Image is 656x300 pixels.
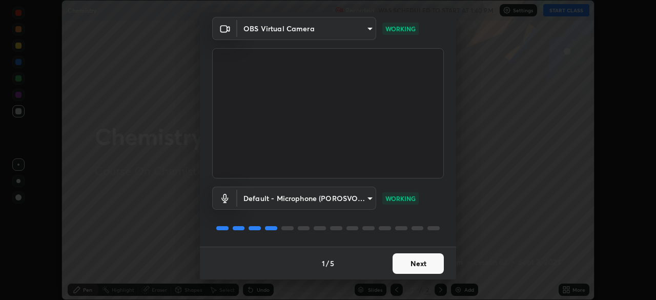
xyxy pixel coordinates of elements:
[237,187,376,210] div: OBS Virtual Camera
[393,253,444,274] button: Next
[237,17,376,40] div: OBS Virtual Camera
[330,258,334,269] h4: 5
[385,24,416,33] p: WORKING
[385,194,416,203] p: WORKING
[322,258,325,269] h4: 1
[326,258,329,269] h4: /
